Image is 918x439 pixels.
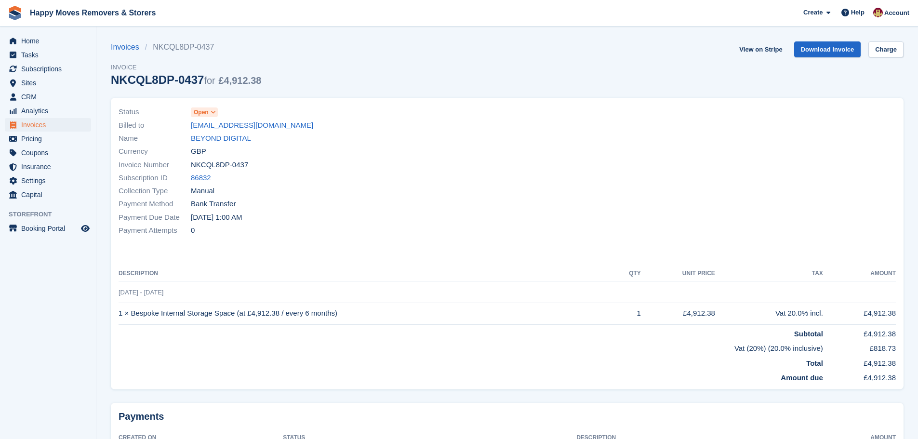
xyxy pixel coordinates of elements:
[5,146,91,160] a: menu
[5,76,91,90] a: menu
[191,199,236,210] span: Bank Transfer
[884,8,909,18] span: Account
[5,34,91,48] a: menu
[5,90,91,104] a: menu
[119,173,191,184] span: Subscription ID
[191,225,195,236] span: 0
[5,222,91,235] a: menu
[794,41,861,57] a: Download Invoice
[191,173,211,184] a: 86832
[119,266,614,281] th: Description
[191,120,313,131] a: [EMAIL_ADDRESS][DOMAIN_NAME]
[111,73,261,86] div: NKCQL8DP-0437
[80,223,91,234] a: Preview store
[21,174,79,187] span: Settings
[21,62,79,76] span: Subscriptions
[119,289,163,296] span: [DATE] - [DATE]
[119,106,191,118] span: Status
[191,186,214,197] span: Manual
[803,8,823,17] span: Create
[8,6,22,20] img: stora-icon-8386f47178a22dfd0bd8f6a31ec36ba5ce8667c1dd55bd0f319d3a0aa187defe.svg
[823,324,896,339] td: £4,912.38
[119,146,191,157] span: Currency
[5,118,91,132] a: menu
[735,41,786,57] a: View on Stripe
[794,330,823,338] strong: Subtotal
[119,303,614,324] td: 1 × Bespoke Internal Storage Space (at £4,912.38 / every 6 months)
[191,146,206,157] span: GBP
[194,108,209,117] span: Open
[21,34,79,48] span: Home
[823,369,896,384] td: £4,912.38
[823,354,896,369] td: £4,912.38
[191,160,248,171] span: NKCQL8DP-0437
[119,225,191,236] span: Payment Attempts
[21,48,79,62] span: Tasks
[5,160,91,173] a: menu
[21,76,79,90] span: Sites
[614,266,641,281] th: QTY
[823,303,896,324] td: £4,912.38
[781,373,823,382] strong: Amount due
[806,359,823,367] strong: Total
[119,199,191,210] span: Payment Method
[21,160,79,173] span: Insurance
[119,133,191,144] span: Name
[5,62,91,76] a: menu
[119,212,191,223] span: Payment Due Date
[5,174,91,187] a: menu
[21,90,79,104] span: CRM
[191,106,218,118] a: Open
[873,8,883,17] img: Steven Fry
[21,222,79,235] span: Booking Portal
[21,188,79,201] span: Capital
[191,212,242,223] time: 2025-10-01 00:00:00 UTC
[614,303,641,324] td: 1
[26,5,160,21] a: Happy Moves Removers & Storers
[715,308,823,319] div: Vat 20.0% incl.
[823,339,896,354] td: £818.73
[5,48,91,62] a: menu
[119,120,191,131] span: Billed to
[119,186,191,197] span: Collection Type
[111,41,261,53] nav: breadcrumbs
[9,210,96,219] span: Storefront
[851,8,865,17] span: Help
[111,63,261,72] span: Invoice
[204,75,215,86] span: for
[21,132,79,146] span: Pricing
[218,75,261,86] span: £4,912.38
[119,160,191,171] span: Invoice Number
[5,104,91,118] a: menu
[111,41,145,53] a: Invoices
[641,303,715,324] td: £4,912.38
[21,104,79,118] span: Analytics
[868,41,904,57] a: Charge
[21,146,79,160] span: Coupons
[5,188,91,201] a: menu
[119,411,896,423] h2: Payments
[715,266,823,281] th: Tax
[823,266,896,281] th: Amount
[641,266,715,281] th: Unit Price
[21,118,79,132] span: Invoices
[5,132,91,146] a: menu
[191,133,251,144] a: BEYOND DIGITAL
[119,339,823,354] td: Vat (20%) (20.0% inclusive)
